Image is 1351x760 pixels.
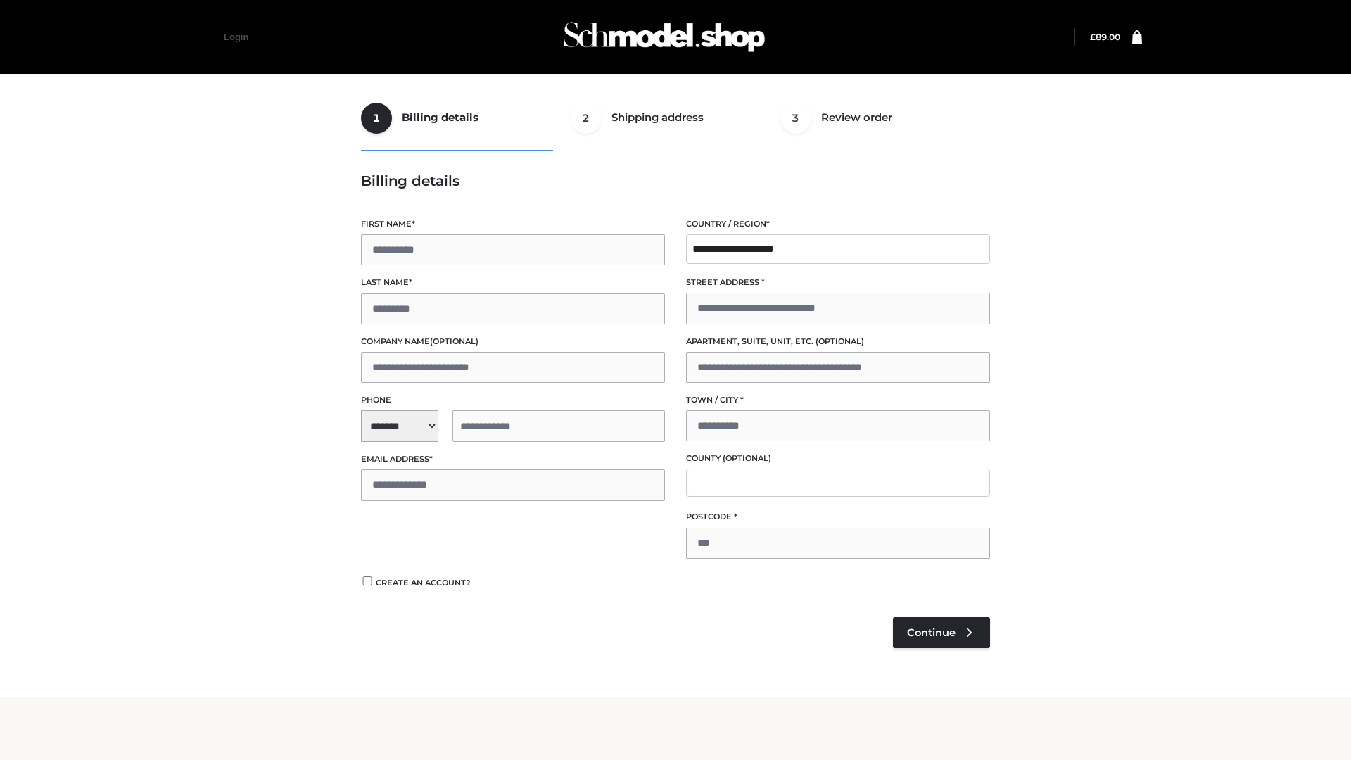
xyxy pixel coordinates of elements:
[816,336,864,346] span: (optional)
[907,626,956,639] span: Continue
[361,217,665,231] label: First name
[224,32,248,42] a: Login
[361,576,374,585] input: Create an account?
[1090,32,1120,42] bdi: 89.00
[1090,32,1120,42] a: £89.00
[686,217,990,231] label: Country / Region
[686,452,990,465] label: County
[723,453,771,463] span: (optional)
[376,578,471,588] span: Create an account?
[361,276,665,289] label: Last name
[686,335,990,348] label: Apartment, suite, unit, etc.
[361,335,665,348] label: Company name
[686,510,990,524] label: Postcode
[686,393,990,407] label: Town / City
[361,393,665,407] label: Phone
[893,617,990,648] a: Continue
[559,9,770,65] img: Schmodel Admin 964
[361,452,665,466] label: Email address
[686,276,990,289] label: Street address
[430,336,478,346] span: (optional)
[1090,32,1096,42] span: £
[361,172,990,189] h3: Billing details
